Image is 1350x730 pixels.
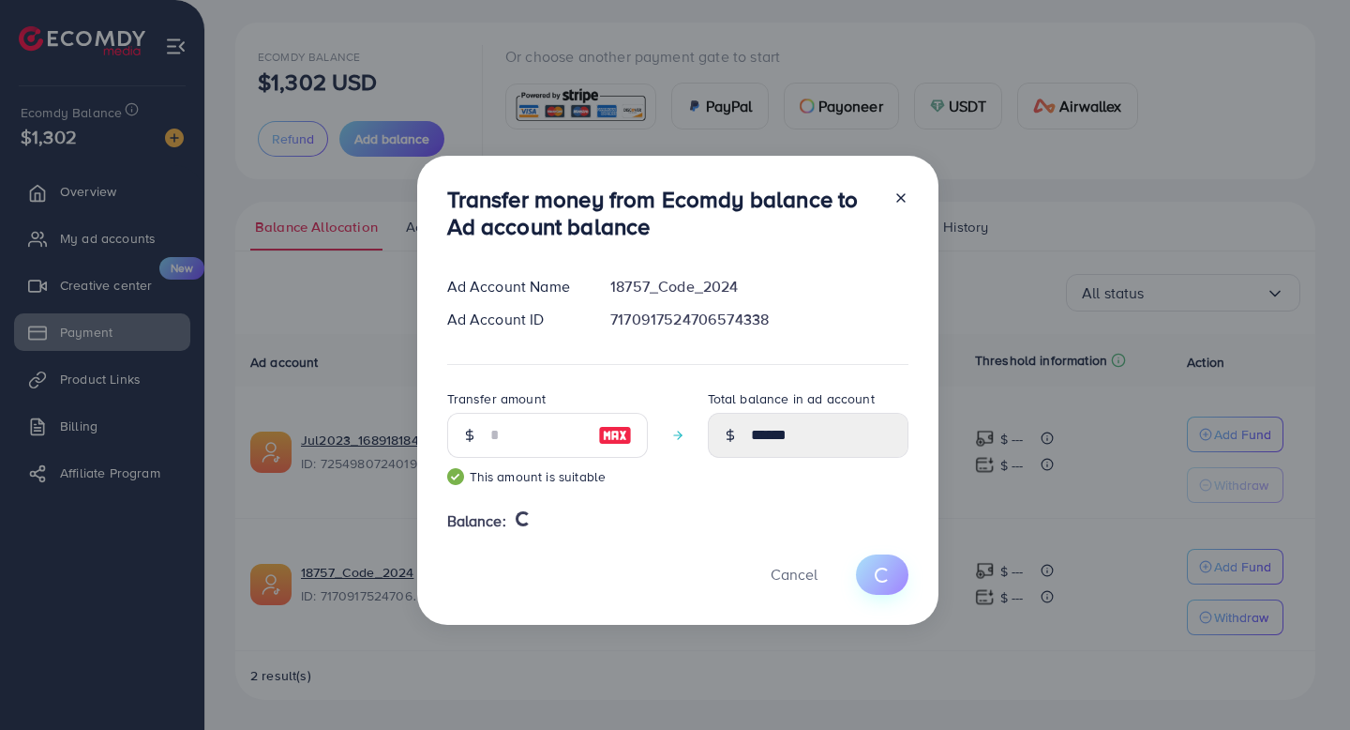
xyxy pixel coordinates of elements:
[595,309,922,330] div: 7170917524706574338
[598,424,632,447] img: image
[447,510,506,532] span: Balance:
[447,467,648,486] small: This amount is suitable
[447,186,878,240] h3: Transfer money from Ecomdy balance to Ad account balance
[432,276,596,297] div: Ad Account Name
[747,555,841,595] button: Cancel
[447,468,464,485] img: guide
[771,564,817,585] span: Cancel
[432,309,596,330] div: Ad Account ID
[1270,646,1336,716] iframe: Chat
[447,389,546,408] label: Transfer amount
[595,276,922,297] div: 18757_Code_2024
[708,389,875,408] label: Total balance in ad account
